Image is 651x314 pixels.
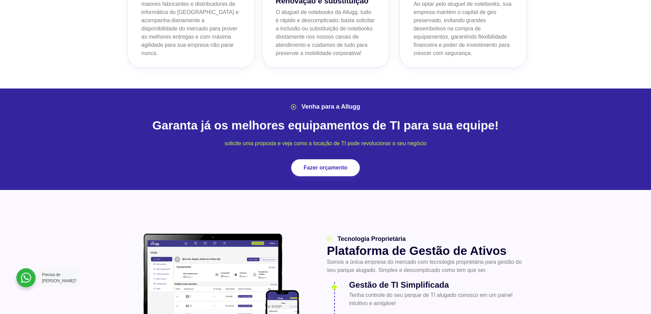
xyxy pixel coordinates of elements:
p: solicite uma proposta e veja como a locação de TI pode revolucionar o seu negócio [124,139,527,148]
p: Tenha controle do seu parque de TI alugado conosco em um painel intuitivo e amigável [349,291,524,308]
h3: Gestão de TI Simplificada [349,279,524,291]
div: Widget de chat [528,227,651,314]
span: Fazer orçamento [303,165,347,170]
p: O aluguel de notebooks da Allugg, tudo é rápido e descomplicado; basta solicitar a inclusão ou su... [276,8,375,57]
a: Fazer orçamento [291,159,360,176]
h2: Garanta já os melhores equipamentos de TI para sua equipe! [124,118,527,133]
span: Tecnologia Proprietária [336,234,406,244]
h2: Plataforma de Gestão de Ativos [327,244,524,258]
span: Venha para a Allugg [300,102,360,111]
span: Precisa de [PERSON_NAME]? [42,272,76,283]
iframe: Chat Widget [528,227,651,314]
p: Somos a única empresa do mercado com tecnologia proprietária para gestão do seu parque alugado. S... [327,258,524,274]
